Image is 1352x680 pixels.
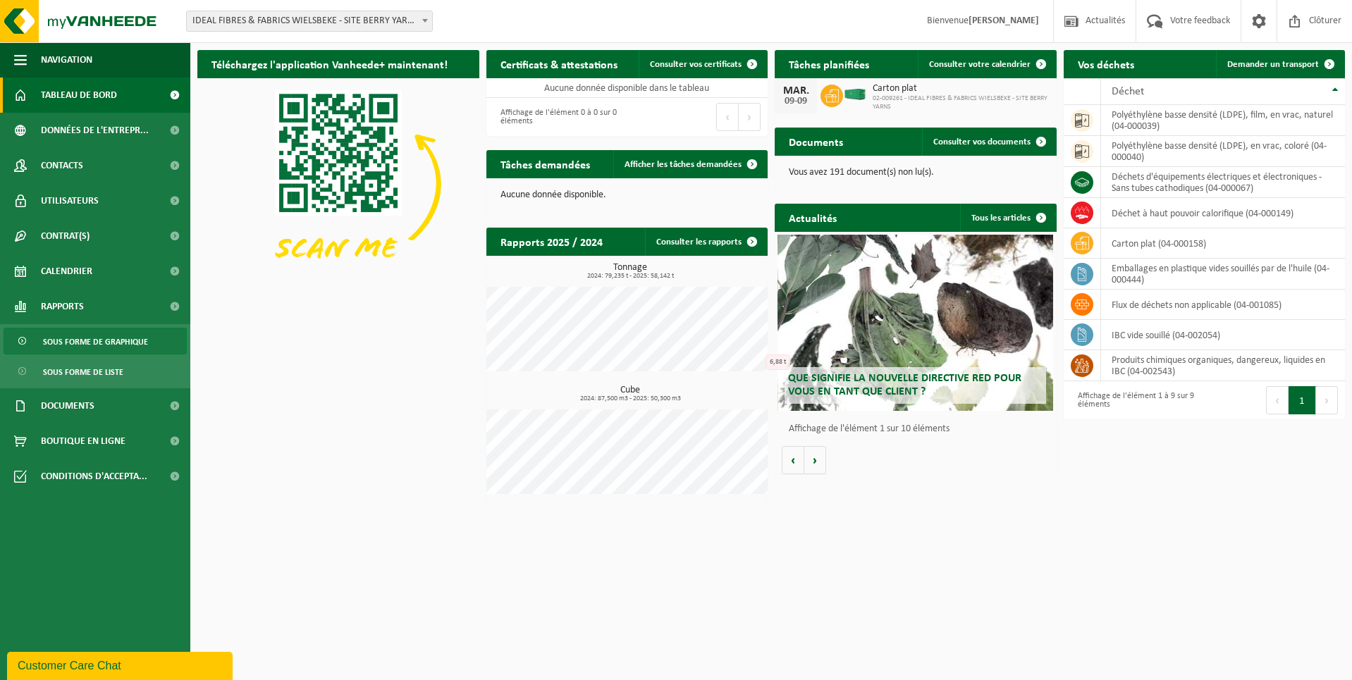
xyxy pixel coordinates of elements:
span: Tableau de bord [41,78,117,113]
a: Tous les articles [960,204,1055,232]
div: Affichage de l'élément 0 à 0 sur 0 éléments [493,101,620,132]
td: Aucune donnée disponible dans le tableau [486,78,768,98]
a: Demander un transport [1216,50,1344,78]
span: Afficher les tâches demandées [625,160,742,169]
h3: Tonnage [493,263,768,280]
td: carton plat (04-000158) [1101,228,1346,259]
td: déchets d'équipements électriques et électroniques - Sans tubes cathodiques (04-000067) [1101,167,1346,198]
button: 1 [1289,386,1316,414]
a: Afficher les tâches demandées [613,150,766,178]
td: flux de déchets non applicable (04-001085) [1101,290,1346,320]
h2: Tâches planifiées [775,50,883,78]
a: Consulter vos certificats [639,50,766,78]
p: Aucune donnée disponible. [500,190,754,200]
span: Navigation [41,42,92,78]
a: Que signifie la nouvelle directive RED pour vous en tant que client ? [778,235,1054,411]
td: déchet à haut pouvoir calorifique (04-000149) [1101,198,1346,228]
span: Contacts [41,148,83,183]
a: Consulter les rapports [645,228,766,256]
button: Previous [716,103,739,131]
div: Affichage de l'élément 1 à 9 sur 9 éléments [1071,385,1198,416]
img: HK-XC-40-GN-00 [843,88,867,101]
span: Consulter vos documents [933,137,1031,147]
button: Next [1316,386,1338,414]
span: Sous forme de liste [43,359,123,385]
span: Données de l'entrepr... [41,113,149,148]
span: Contrat(s) [41,218,90,254]
td: produits chimiques organiques, dangereux, liquides en IBC (04-002543) [1101,350,1346,381]
div: 09-09 [782,97,810,106]
span: Déchet [1112,86,1144,97]
button: Next [739,103,761,131]
td: emballages en plastique vides souillés par de l'huile (04-000444) [1101,259,1346,290]
iframe: chat widget [7,649,235,680]
span: Rapports [41,289,84,324]
span: Sous forme de graphique [43,328,148,355]
span: Conditions d'accepta... [41,459,147,494]
span: 02-009261 - IDEAL FIBRES & FABRICS WIELSBEKE - SITE BERRY YARNS [873,94,1050,111]
a: Sous forme de liste [4,358,187,385]
span: Demander un transport [1227,60,1319,69]
span: Boutique en ligne [41,424,125,459]
td: IBC vide souillé (04-002054) [1101,320,1346,350]
span: 2024: 79,235 t - 2025: 58,142 t [493,273,768,280]
button: Vorige [782,446,804,474]
span: Documents [41,388,94,424]
td: polyéthylène basse densité (LDPE), film, en vrac, naturel (04-000039) [1101,105,1346,136]
span: Que signifie la nouvelle directive RED pour vous en tant que client ? [788,373,1021,397]
h2: Téléchargez l'application Vanheede+ maintenant! [197,50,462,78]
h2: Vos déchets [1064,50,1148,78]
button: Volgende [804,446,826,474]
h2: Certificats & attestations [486,50,632,78]
div: 6,88 t [766,354,790,370]
h2: Actualités [775,204,851,231]
h3: Cube [493,385,768,402]
h2: Rapports 2025 / 2024 [486,228,617,255]
span: Consulter votre calendrier [929,60,1031,69]
span: 2024: 87,500 m3 - 2025: 50,300 m3 [493,395,768,402]
h2: Documents [775,128,857,155]
a: Consulter votre calendrier [918,50,1055,78]
p: Vous avez 191 document(s) non lu(s). [789,168,1043,178]
img: Download de VHEPlus App [197,78,479,290]
span: Carton plat [873,83,1050,94]
div: MAR. [782,85,810,97]
p: Affichage de l'élément 1 sur 10 éléments [789,424,1050,434]
span: Calendrier [41,254,92,289]
span: Consulter vos certificats [650,60,742,69]
strong: [PERSON_NAME] [969,16,1039,26]
button: Previous [1266,386,1289,414]
a: Sous forme de graphique [4,328,187,354]
td: polyéthylène basse densité (LDPE), en vrac, coloré (04-000040) [1101,136,1346,167]
span: Utilisateurs [41,183,99,218]
a: Consulter vos documents [922,128,1055,156]
h2: Tâches demandées [486,150,604,178]
span: IDEAL FIBRES & FABRICS WIELSBEKE - SITE BERRY YARNS - COMINES [186,11,433,32]
span: IDEAL FIBRES & FABRICS WIELSBEKE - SITE BERRY YARNS - COMINES [187,11,432,31]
